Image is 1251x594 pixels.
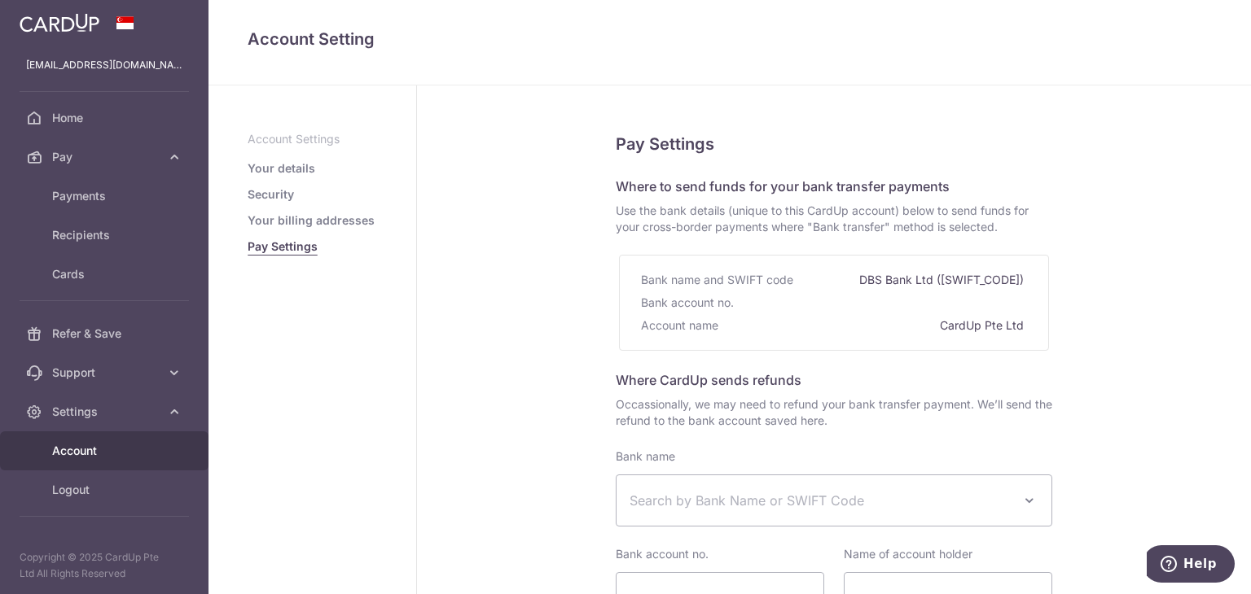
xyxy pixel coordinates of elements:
[248,238,318,255] a: Pay Settings
[859,269,1027,291] div: DBS Bank Ltd ([SWIFT_CODE])
[641,269,797,291] div: Bank name and SWIFT code
[641,291,737,314] div: Bank account no.
[248,131,377,147] p: Account Settings
[52,443,160,459] span: Account
[248,186,294,203] a: Security
[940,314,1027,337] div: CardUp Pte Ltd
[26,57,182,73] p: [EMAIL_ADDRESS][DOMAIN_NAME]
[844,546,972,562] label: Name of account holder
[641,314,722,337] div: Account name
[248,160,315,177] a: Your details
[616,178,950,194] span: Where to send funds for your bank transfer payments
[52,482,160,498] span: Logout
[52,188,160,204] span: Payments
[248,29,375,49] span: translation missing: en.refund_bank_accounts.show.title.account_setting
[52,227,160,243] span: Recipients
[52,404,160,420] span: Settings
[616,203,1052,235] span: Use the bank details (unique to this CardUp account) below to send funds for your cross-border pa...
[52,325,160,342] span: Refer & Save
[616,372,801,388] span: Where CardUp sends refunds
[248,212,375,229] a: Your billing addresses
[52,365,160,381] span: Support
[1147,545,1235,586] iframe: Opens a widget where you can find more information
[616,396,1052,429] span: Occassionally, we may need to refund your bank transfer payment. We’ll send the refund to the ban...
[20,13,99,33] img: CardUp
[52,149,160,165] span: Pay
[616,131,1052,157] h5: Pay Settings
[52,266,160,282] span: Cards
[52,110,160,126] span: Home
[630,491,1012,510] span: Search by Bank Name or SWIFT Code
[616,448,675,465] label: Bank name
[616,546,709,562] label: Bank account no.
